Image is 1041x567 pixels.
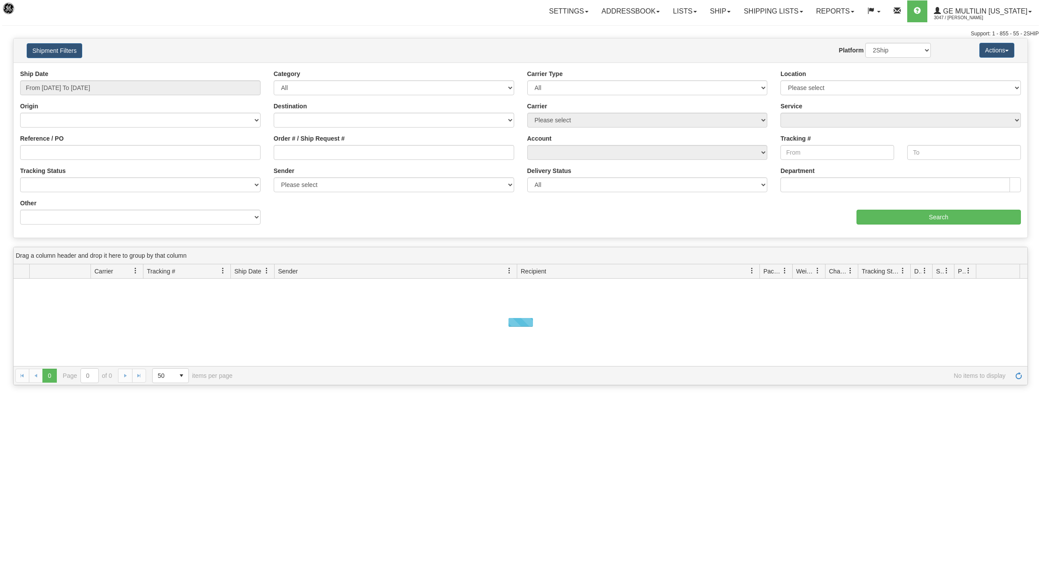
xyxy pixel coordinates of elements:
[20,69,49,78] label: Ship Date
[147,267,175,276] span: Tracking #
[780,145,894,160] input: From
[941,7,1027,15] span: GE Multilin [US_STATE]
[777,263,792,278] a: Packages filter column settings
[843,263,858,278] a: Charge filter column settings
[780,166,815,175] label: Department
[259,263,274,278] a: Ship Date filter column settings
[810,263,825,278] a: Weight filter column settings
[2,2,47,24] img: logo3047.jpg
[934,14,999,22] span: 3047 / [PERSON_NAME]
[234,267,261,276] span: Ship Date
[979,43,1014,58] button: Actions
[796,267,815,276] span: Weight
[20,134,64,143] label: Reference / PO
[245,372,1006,379] span: No items to display
[527,166,571,175] label: Delivery Status
[939,263,954,278] a: Shipment Issues filter column settings
[703,0,737,22] a: Ship
[274,134,345,143] label: Order # / Ship Request #
[543,0,595,22] a: Settings
[152,368,233,383] span: items per page
[914,267,922,276] span: Delivery Status
[63,368,112,383] span: Page of 0
[174,369,188,383] span: select
[94,267,113,276] span: Carrier
[27,43,82,58] button: Shipment Filters
[737,0,809,22] a: Shipping lists
[216,263,230,278] a: Tracking # filter column settings
[502,263,517,278] a: Sender filter column settings
[274,166,294,175] label: Sender
[20,102,38,111] label: Origin
[936,267,944,276] span: Shipment Issues
[961,263,976,278] a: Pickup Status filter column settings
[917,263,932,278] a: Delivery Status filter column settings
[527,134,552,143] label: Account
[527,69,563,78] label: Carrier Type
[839,46,864,55] label: Platform
[958,267,965,276] span: Pickup Status
[666,0,703,22] a: Lists
[158,371,169,380] span: 50
[20,166,66,175] label: Tracking Status
[152,368,189,383] span: Page sizes drop down
[780,134,811,143] label: Tracking #
[862,267,900,276] span: Tracking Status
[521,267,546,276] span: Recipient
[829,267,847,276] span: Charge
[274,69,300,78] label: Category
[128,263,143,278] a: Carrier filter column settings
[810,0,861,22] a: Reports
[20,199,36,207] label: Other
[527,102,547,111] label: Carrier
[1012,369,1026,383] a: Refresh
[745,263,759,278] a: Recipient filter column settings
[2,30,1039,38] div: Support: 1 - 855 - 55 - 2SHIP
[278,267,298,276] span: Sender
[907,145,1021,160] input: To
[895,263,910,278] a: Tracking Status filter column settings
[780,102,802,111] label: Service
[927,0,1038,22] a: GE Multilin [US_STATE] 3047 / [PERSON_NAME]
[274,102,307,111] label: Destination
[763,267,782,276] span: Packages
[780,69,806,78] label: Location
[856,210,1021,225] input: Search
[595,0,667,22] a: Addressbook
[42,369,56,383] span: Page 0
[14,247,1027,264] div: grid grouping header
